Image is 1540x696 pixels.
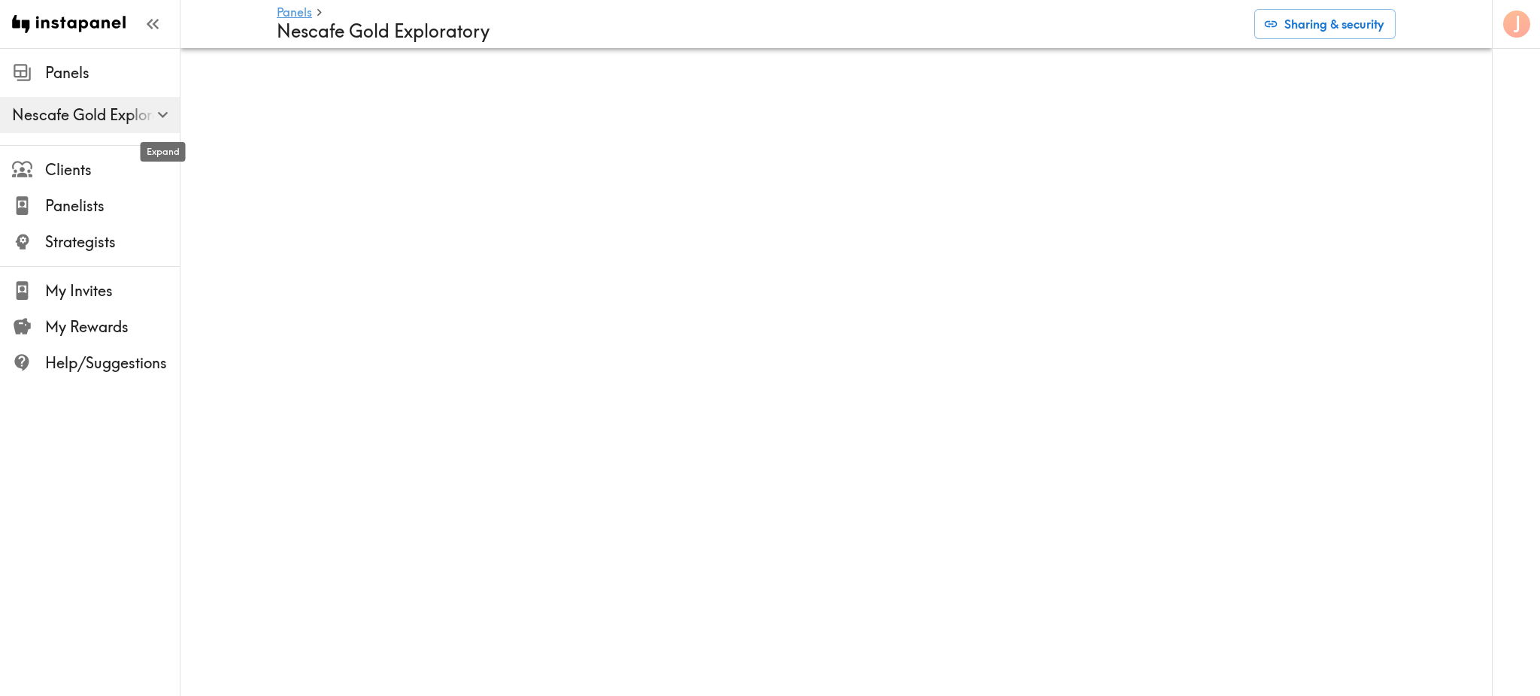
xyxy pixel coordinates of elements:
span: Nescafe Gold Exploratory [12,104,180,126]
span: Panelists [45,195,180,216]
span: Panels [45,62,180,83]
span: Clients [45,159,180,180]
div: Expand [141,142,186,162]
span: Help/Suggestions [45,353,180,374]
button: J [1502,9,1532,39]
span: My Invites [45,280,180,301]
span: J [1514,11,1521,38]
button: Sharing & security [1254,9,1396,39]
span: Strategists [45,231,180,253]
span: My Rewards [45,316,180,337]
a: Panels [277,6,312,20]
h4: Nescafe Gold Exploratory [277,20,1242,42]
